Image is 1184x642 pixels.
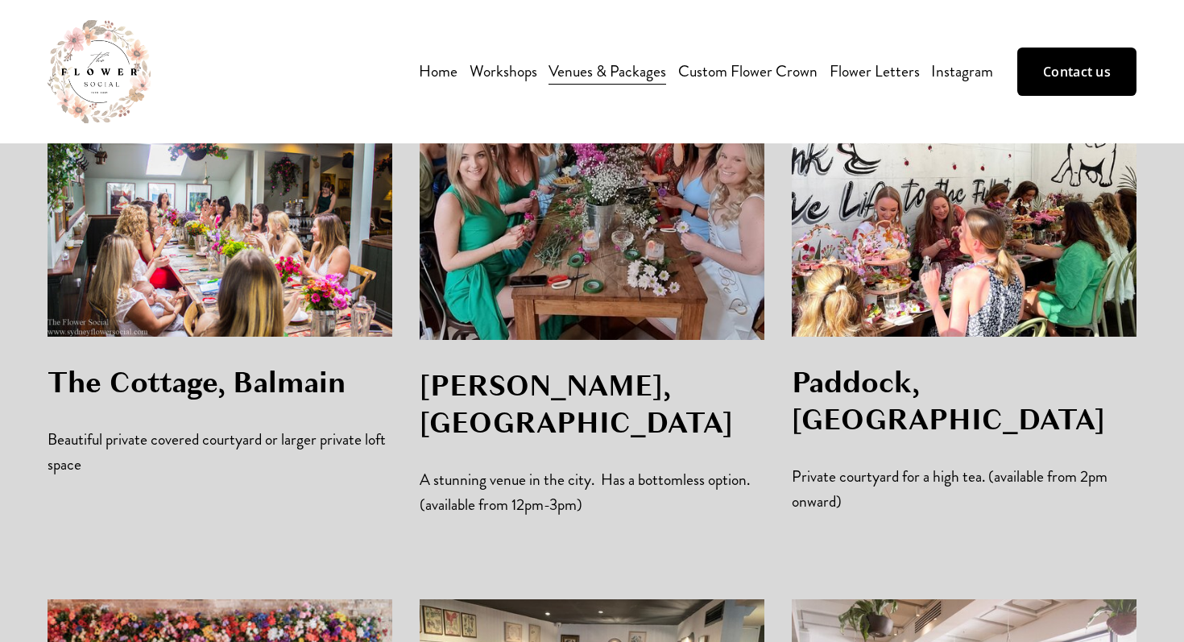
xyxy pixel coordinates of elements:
p: Beautiful private covered courtyard or larger private loft space [48,427,392,478]
img: The Flower Social [48,20,151,123]
a: Custom Flower Crown [678,57,818,85]
p: Private courtyard for a high tea. (available from 2pm onward) [792,464,1136,515]
a: Contact us [1017,48,1136,96]
a: Venues & Packages [549,57,666,85]
span: Workshops [470,59,537,84]
a: Flower Letters [830,57,920,85]
h3: The Cottage, Balmain [48,364,392,401]
p: A stunning venue in the city. Has a bottomless option. (available from 12pm-3pm) [420,467,764,518]
a: Home [419,57,457,85]
h3: [PERSON_NAME], [GEOGRAPHIC_DATA] [420,367,764,441]
a: Instagram [931,57,993,85]
h3: Paddock, [GEOGRAPHIC_DATA] [792,364,1136,438]
a: folder dropdown [470,57,537,85]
